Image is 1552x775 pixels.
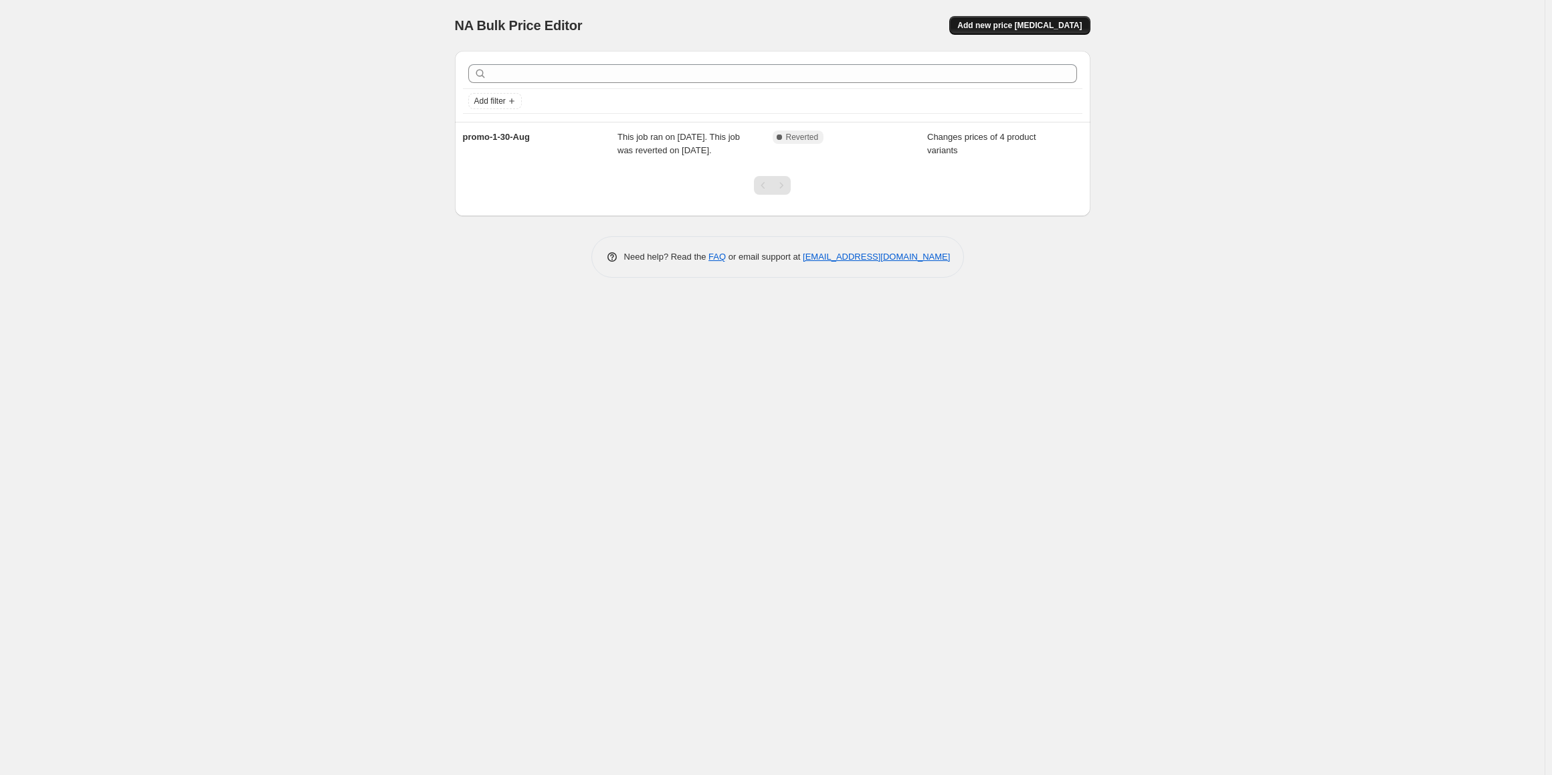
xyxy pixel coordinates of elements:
[949,16,1090,35] button: Add new price [MEDICAL_DATA]
[786,132,819,143] span: Reverted
[708,252,726,262] a: FAQ
[617,132,740,155] span: This job ran on [DATE]. This job was reverted on [DATE].
[624,252,709,262] span: Need help? Read the
[474,96,506,106] span: Add filter
[927,132,1036,155] span: Changes prices of 4 product variants
[803,252,950,262] a: [EMAIL_ADDRESS][DOMAIN_NAME]
[455,18,583,33] span: NA Bulk Price Editor
[726,252,803,262] span: or email support at
[468,93,522,109] button: Add filter
[957,20,1082,31] span: Add new price [MEDICAL_DATA]
[754,176,791,195] nav: Pagination
[463,132,530,142] span: promo-1-30-Aug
